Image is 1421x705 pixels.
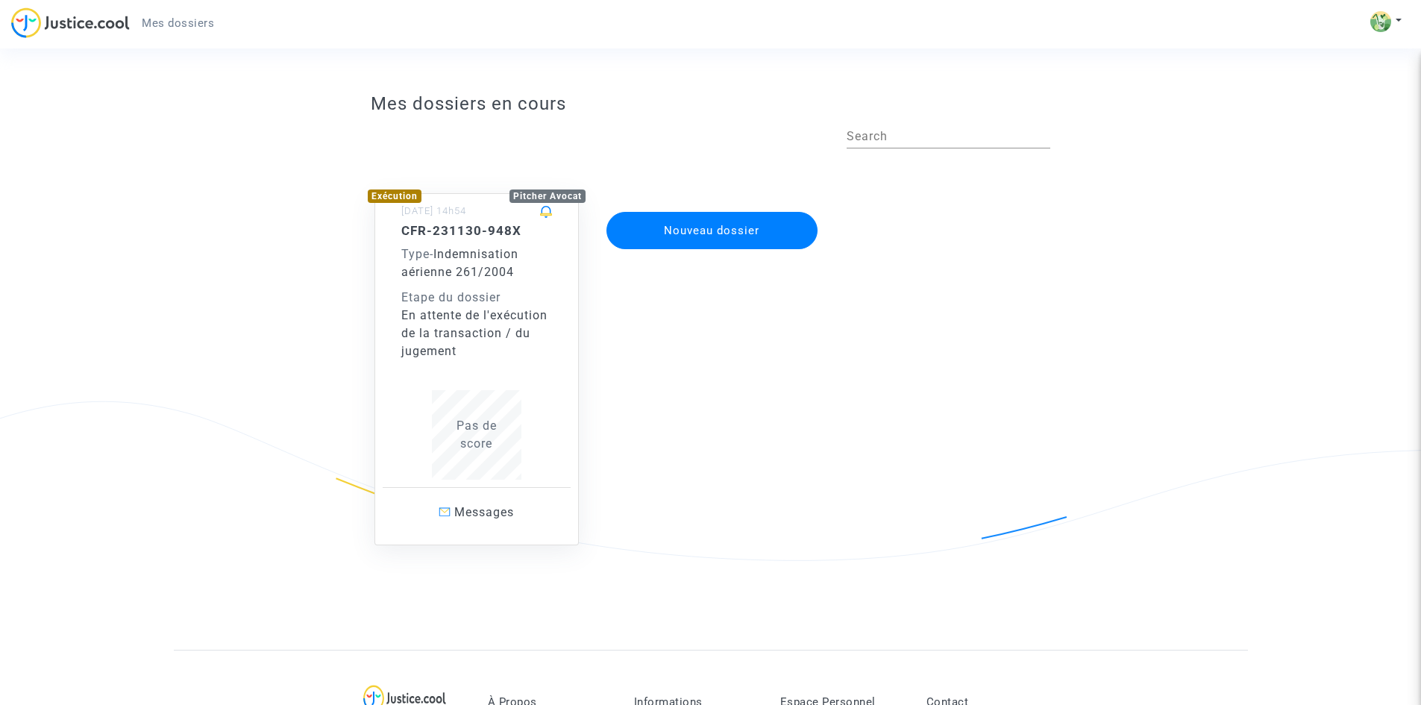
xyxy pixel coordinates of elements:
[606,212,818,249] button: Nouveau dossier
[11,7,130,38] img: jc-logo.svg
[401,205,466,216] small: [DATE] 14h54
[401,223,552,238] h5: CFR-231130-948X
[401,247,433,261] span: -
[142,16,214,30] span: Mes dossiers
[401,307,552,360] div: En attente de l'exécution de la transaction / du jugement
[454,505,514,519] span: Messages
[360,163,594,545] a: ExécutionPitcher Avocat[DATE] 14h54CFR-231130-948XType-Indemnisation aérienne 261/2004Etape du do...
[605,202,820,216] a: Nouveau dossier
[371,93,1050,115] h3: Mes dossiers en cours
[368,189,421,203] div: Exécution
[383,487,571,537] a: Messages
[130,12,226,34] a: Mes dossiers
[457,419,497,451] span: Pas de score
[401,247,518,279] span: Indemnisation aérienne 261/2004
[1370,11,1391,32] img: ACg8ocIXotmNcYgSlIyou-LJXxtICGhCKb-yiDL8h7JM-4p-Lw=s96-c
[401,289,552,307] div: Etape du dossier
[509,189,586,203] div: Pitcher Avocat
[401,247,430,261] span: Type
